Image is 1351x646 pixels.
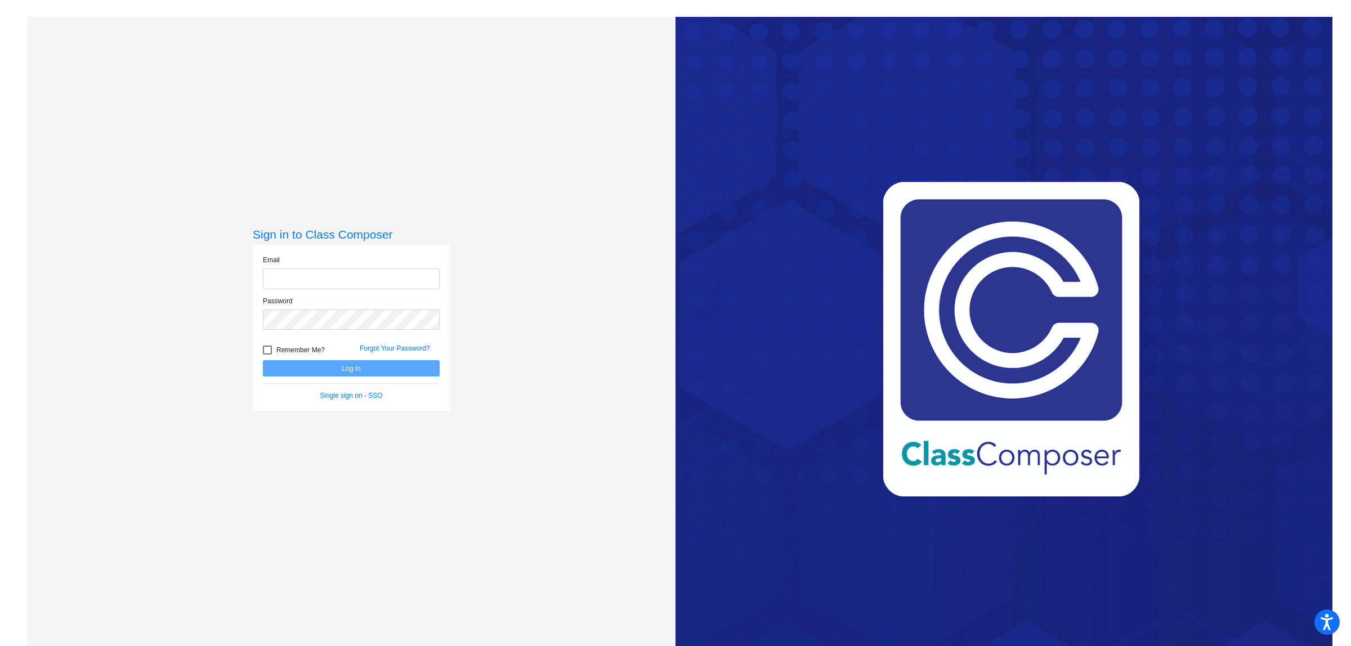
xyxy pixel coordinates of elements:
[263,296,293,306] label: Password
[263,255,280,265] label: Email
[320,392,382,400] a: Single sign on - SSO
[253,227,450,241] h3: Sign in to Class Composer
[263,360,440,376] button: Log In
[276,343,325,357] span: Remember Me?
[360,344,430,352] a: Forgot Your Password?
